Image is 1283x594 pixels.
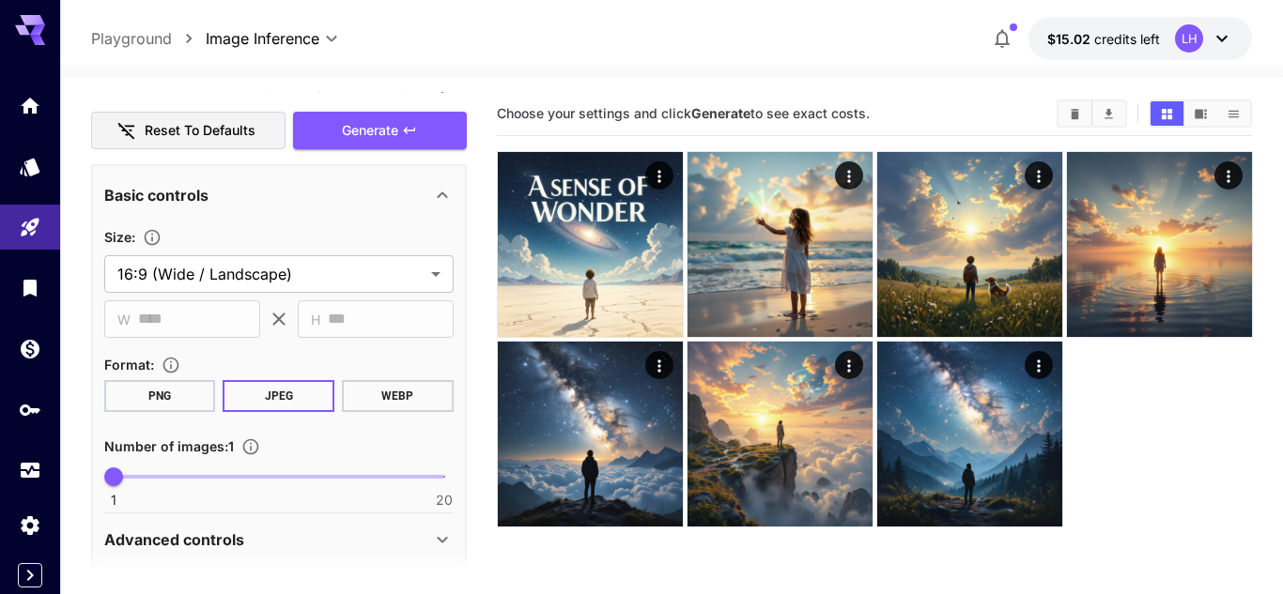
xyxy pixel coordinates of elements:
div: $15.0233 [1047,29,1160,49]
div: Show images in grid viewShow images in video viewShow images in list view [1149,99,1252,128]
img: 2Q== [688,342,873,526]
button: Show images in list view [1217,101,1250,126]
span: Generate [342,119,398,143]
span: W [117,309,131,330]
div: Library [19,276,41,299]
div: Wallet [19,337,41,360]
button: $15.0233LH [1028,17,1252,60]
div: Usage [19,459,41,482]
span: credits left [1094,31,1160,47]
button: Download All [1092,101,1125,126]
span: Format : [104,357,154,373]
p: Advanced controls [104,528,244,551]
div: Advanced controls [104,517,454,562]
button: JPEG [223,380,334,412]
div: LH [1175,24,1203,53]
div: Models [19,155,41,178]
img: Z [877,152,1062,337]
button: Show images in video view [1184,101,1217,126]
button: Choose the file format for the output image. [154,356,188,374]
div: Actions [644,351,672,379]
div: Playground [19,216,41,239]
button: Reset to defaults [91,112,286,150]
div: Clear ImagesDownload All [1057,99,1127,128]
span: Size : [104,229,135,245]
img: 2Q== [498,152,683,337]
div: Settings [19,513,41,537]
div: Actions [1024,161,1052,190]
b: Generate [691,105,750,121]
span: 16:9 (Wide / Landscape) [117,263,424,285]
span: 20 [436,491,453,510]
div: Actions [834,351,862,379]
span: 1 [111,491,116,510]
nav: breadcrumb [91,27,206,50]
span: H [311,309,320,330]
span: Number of images : 1 [104,438,234,454]
div: Home [19,94,41,117]
div: Basic controls [104,173,454,218]
button: Expand sidebar [18,563,42,587]
img: 2Q== [1067,152,1252,337]
button: Generate [293,112,466,150]
span: Image Inference [206,27,319,50]
button: WEBP [342,380,454,412]
div: API Keys [19,398,41,421]
button: Adjust the dimensions of the generated image by specifying its width and height in pixels, or sel... [135,228,169,247]
button: Clear Images [1059,101,1091,126]
div: Actions [1213,161,1242,190]
img: 9k= [498,342,683,526]
span: $15.02 [1047,31,1094,47]
div: Actions [644,161,672,190]
img: 9k= [877,342,1062,526]
button: Specify how many images to generate in a single request. Each image generation will be charged se... [234,437,268,456]
button: PNG [104,380,216,412]
a: Playground [91,27,172,50]
span: Choose your settings and click to see exact costs. [497,105,870,121]
div: Actions [834,161,862,190]
img: 2Q== [688,152,873,337]
div: Actions [1024,351,1052,379]
button: Show images in grid view [1151,101,1183,126]
p: Basic controls [104,184,209,206]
